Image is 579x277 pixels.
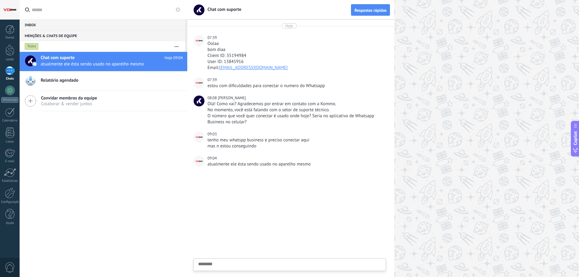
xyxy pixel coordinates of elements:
div: atualmente ele ésta sendo usado no aparelho mesmo [207,161,385,167]
div: Ajuda [1,221,19,225]
div: Todos [25,43,39,50]
div: No momento, você está falando com o setor de suporte técnico. [207,107,385,113]
a: [EMAIL_ADDRESS][DOMAIN_NAME] [219,65,288,71]
div: E-mail [1,159,19,163]
span: VDI Company [194,156,204,167]
a: Relatório agendado [20,71,187,91]
div: O número que você quer conectar é usado onde hoje? Seria no aplicativo de Whatsapp Business no ce... [207,113,385,125]
div: Oolaa [207,41,385,47]
div: Chats [1,77,19,81]
span: VDI Company [194,35,204,46]
span: Hoje 09:04 [165,55,183,61]
div: WhatsApp [1,97,18,103]
div: Calendário [1,119,19,123]
span: Respostas rápidas [354,8,387,12]
div: Email: [207,65,385,71]
span: Copilot [572,131,578,145]
div: 07:39 [207,77,218,83]
span: Jordana H [218,95,246,100]
span: Chat com suporte [41,55,74,61]
span: Convidar membros da equipe [41,95,97,101]
div: 09:04 [207,155,218,161]
span: Relatório agendado [41,77,78,83]
span: Chat com suporte [204,7,241,12]
span: Colaborar & vender juntos [41,101,97,107]
div: 07:39 [207,35,218,41]
a: Chat com suporte Hoje 09:04 atualmente ele ésta sendo usado no aparelho mesmo [20,52,187,71]
span: VDI Company [194,77,204,88]
div: bom diaa [207,47,385,53]
div: Painel [1,36,19,40]
span: VDI Company [194,132,204,143]
div: estou com dificuldades para conectar o numero do Whatsapp [207,83,385,89]
div: Client ID: 35194984 [207,53,385,59]
div: 08:08 [207,95,218,101]
div: mas n estou conseguindo [207,143,385,149]
div: Olá! Como vai? Agradecemos por entrar em contato com a Kommo. [207,101,385,107]
button: Respostas rápidas [351,4,390,16]
div: User ID: 13845916 [207,59,385,65]
div: Estatísticas [1,179,19,183]
span: atualmente ele ésta sendo usado no aparelho mesmo [41,61,171,67]
div: Menções & Chats de equipe [20,30,185,41]
button: Mais [170,41,183,52]
span: Jordana H [194,96,204,106]
div: Leads [1,58,19,61]
div: Inbox [20,19,185,30]
div: 09:03 [207,131,218,137]
div: Hoje [285,23,293,28]
div: tenho meu whatspp business e preciso conectar aqui [207,137,385,143]
div: Listas [1,140,19,144]
div: Configurações [1,200,19,204]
